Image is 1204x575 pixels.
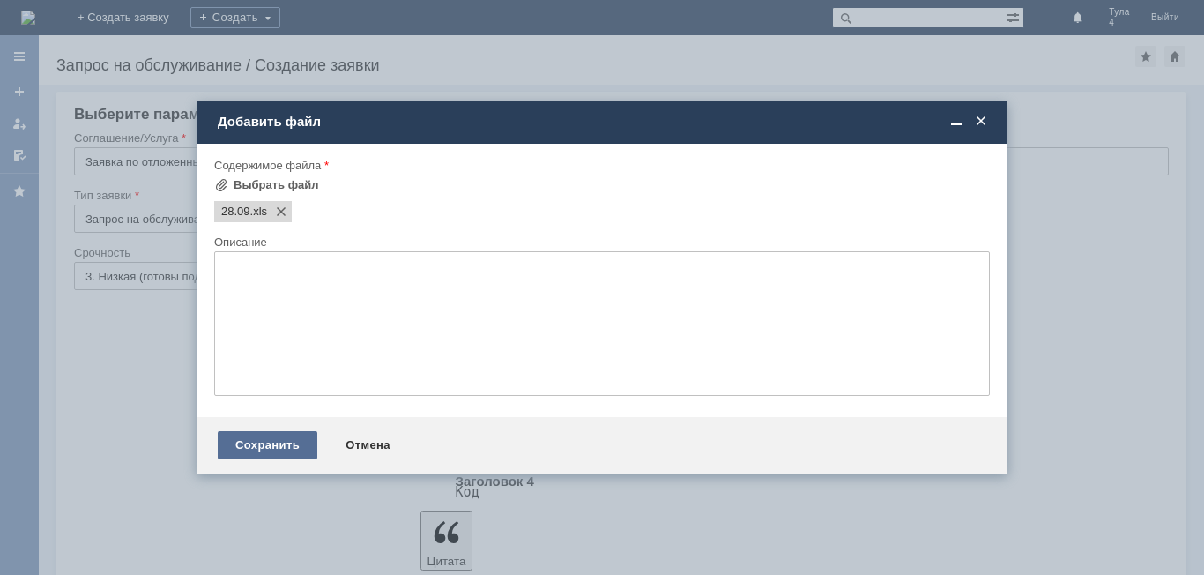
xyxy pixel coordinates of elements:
[234,178,319,192] div: Выбрать файл
[250,205,268,219] span: 28.09.xls
[214,160,986,171] div: Содержимое файла
[221,205,250,219] span: 28.09.xls
[972,114,990,130] span: Закрыть
[948,114,965,130] span: Свернуть (Ctrl + M)
[218,114,990,130] div: Добавить файл
[214,236,986,248] div: Описание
